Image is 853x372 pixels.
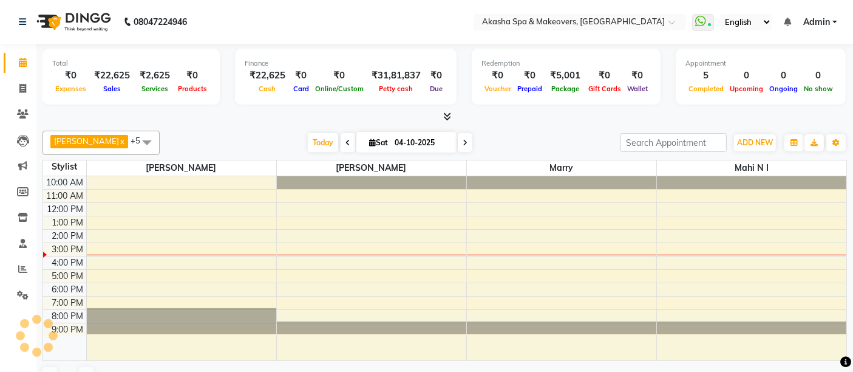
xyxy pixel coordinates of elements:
[312,69,367,83] div: ₹0
[50,283,86,296] div: 6:00 PM
[481,58,651,69] div: Redemption
[134,5,187,39] b: 08047224946
[481,69,514,83] div: ₹0
[87,160,276,176] span: [PERSON_NAME]
[308,133,338,152] span: Today
[54,136,119,146] span: [PERSON_NAME]
[138,84,171,93] span: Services
[514,69,545,83] div: ₹0
[548,84,582,93] span: Package
[727,69,766,83] div: 0
[50,310,86,323] div: 8:00 PM
[624,84,651,93] span: Wallet
[514,84,545,93] span: Prepaid
[366,138,391,147] span: Sat
[100,84,124,93] span: Sales
[624,69,651,83] div: ₹0
[312,84,367,93] span: Online/Custom
[734,134,776,151] button: ADD NEW
[277,160,466,176] span: [PERSON_NAME]
[45,203,86,216] div: 12:00 PM
[50,230,86,243] div: 2:00 PM
[620,133,727,152] input: Search Appointment
[801,69,836,83] div: 0
[50,216,86,229] div: 1:00 PM
[119,136,124,146] a: x
[52,58,210,69] div: Total
[367,69,426,83] div: ₹31,81,837
[175,69,210,83] div: ₹0
[467,160,656,176] span: Marry
[737,138,773,147] span: ADD NEW
[685,84,727,93] span: Completed
[44,176,86,189] div: 10:00 AM
[290,84,312,93] span: Card
[481,84,514,93] span: Voucher
[801,84,836,93] span: No show
[52,84,89,93] span: Expenses
[89,69,135,83] div: ₹22,625
[585,69,624,83] div: ₹0
[545,69,585,83] div: ₹5,001
[766,69,801,83] div: 0
[427,84,446,93] span: Due
[766,84,801,93] span: Ongoing
[52,69,89,83] div: ₹0
[803,16,830,29] span: Admin
[175,84,210,93] span: Products
[256,84,279,93] span: Cash
[131,136,149,145] span: +5
[50,257,86,269] div: 4:00 PM
[391,134,452,152] input: 2025-10-04
[50,297,86,309] div: 7:00 PM
[245,69,290,83] div: ₹22,625
[245,58,447,69] div: Finance
[290,69,312,83] div: ₹0
[50,243,86,256] div: 3:00 PM
[31,5,114,39] img: logo
[135,69,175,83] div: ₹2,625
[44,190,86,202] div: 11:00 AM
[685,58,836,69] div: Appointment
[685,69,727,83] div: 5
[376,84,416,93] span: Petty cash
[426,69,447,83] div: ₹0
[50,270,86,283] div: 5:00 PM
[585,84,624,93] span: Gift Cards
[50,323,86,336] div: 9:00 PM
[727,84,766,93] span: Upcoming
[657,160,847,176] span: Mahi N I
[43,160,86,173] div: Stylist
